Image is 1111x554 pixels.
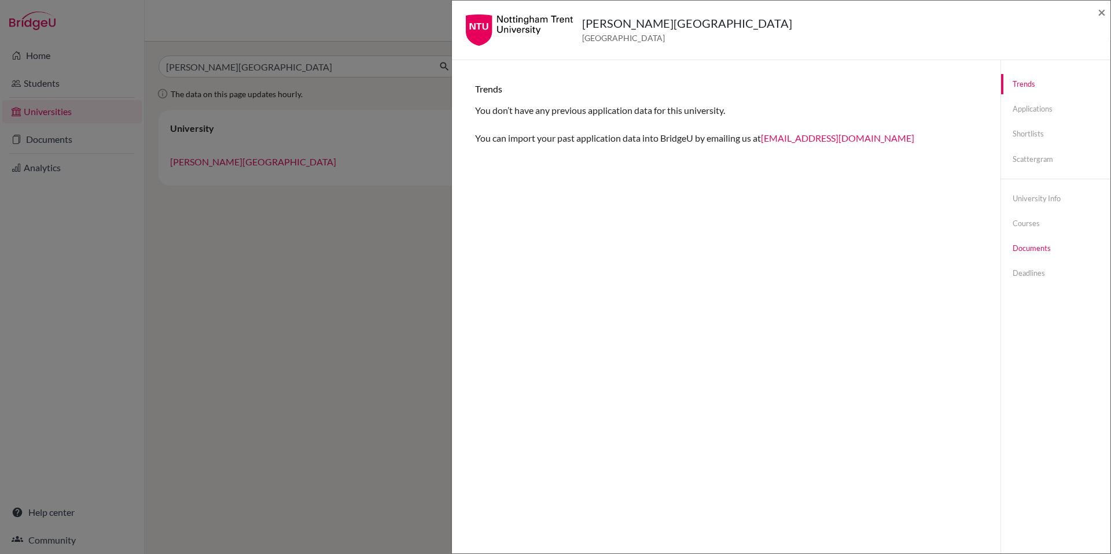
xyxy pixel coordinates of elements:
a: Courses [1001,213,1110,234]
button: Close [1098,5,1106,19]
a: [EMAIL_ADDRESS][DOMAIN_NAME] [761,132,914,143]
a: Documents [1001,238,1110,258]
a: Deadlines [1001,263,1110,283]
a: University info [1001,189,1110,209]
a: Scattergram [1001,149,1110,169]
p: You can import your past application data into BridgeU by emailing us at [475,131,977,145]
h5: [PERSON_NAME][GEOGRAPHIC_DATA] [582,14,792,32]
span: [GEOGRAPHIC_DATA] [582,32,792,44]
a: Shortlists [1001,124,1110,144]
a: Trends [1001,74,1110,94]
h6: Trends [475,83,977,94]
a: Applications [1001,99,1110,119]
span: × [1098,3,1106,20]
p: You don’t have any previous application data for this university. [475,104,977,117]
img: gb_n91_2fuhh5r9.png [466,14,573,46]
